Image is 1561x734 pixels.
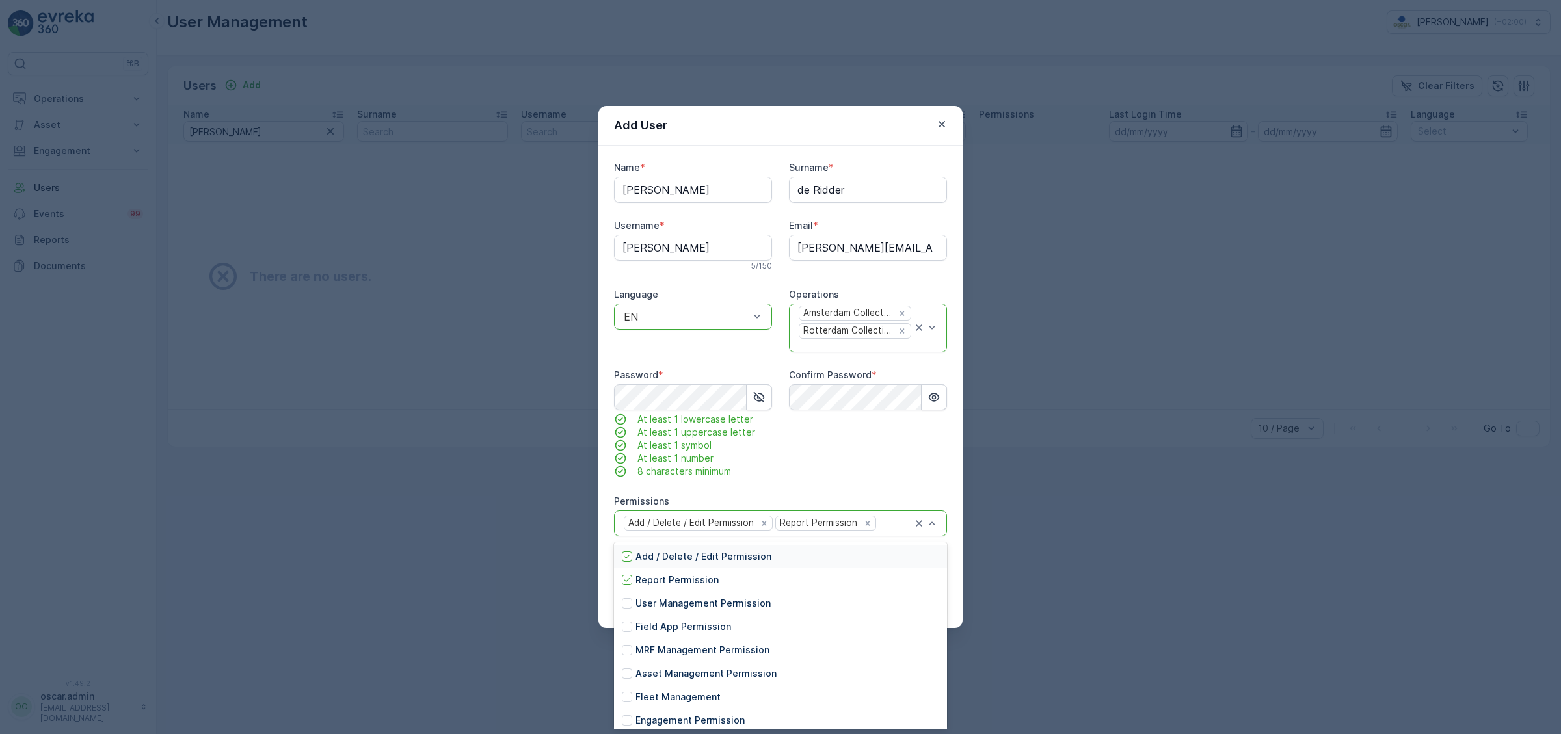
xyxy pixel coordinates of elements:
[635,714,745,727] p: Engagement Permission
[614,116,667,135] p: Add User
[757,518,771,529] div: Remove Add / Delete / Edit Permission
[789,162,829,173] label: Surname
[637,426,755,439] span: At least 1 uppercase letter
[776,516,859,530] div: Report Permission
[624,516,756,530] div: Add / Delete / Edit Permission
[751,261,772,271] p: 5 / 150
[861,518,875,529] div: Remove Report Permission
[614,289,658,300] label: Language
[614,495,669,506] label: Permissions
[637,452,714,465] span: At least 1 number
[637,413,753,426] span: At least 1 lowercase letter
[614,369,658,380] label: Password
[637,465,731,478] span: 8 characters minimum
[635,550,771,563] p: Add / Delete / Edit Permission
[799,306,894,320] div: Amsterdam Collection
[635,573,719,586] p: Report Permission
[895,325,909,337] div: Remove Rotterdam Collection
[635,690,721,703] p: Fleet Management
[614,162,640,173] label: Name
[789,220,813,231] label: Email
[895,308,909,319] div: Remove Amsterdam Collection
[635,667,777,680] p: Asset Management Permission
[789,289,839,300] label: Operations
[789,369,872,380] label: Confirm Password
[635,597,771,610] p: User Management Permission
[635,644,769,657] p: MRF Management Permission
[799,324,894,337] div: Rotterdam Collection
[637,439,712,452] span: At least 1 symbol
[614,220,660,231] label: Username
[635,620,731,633] p: Field App Permission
